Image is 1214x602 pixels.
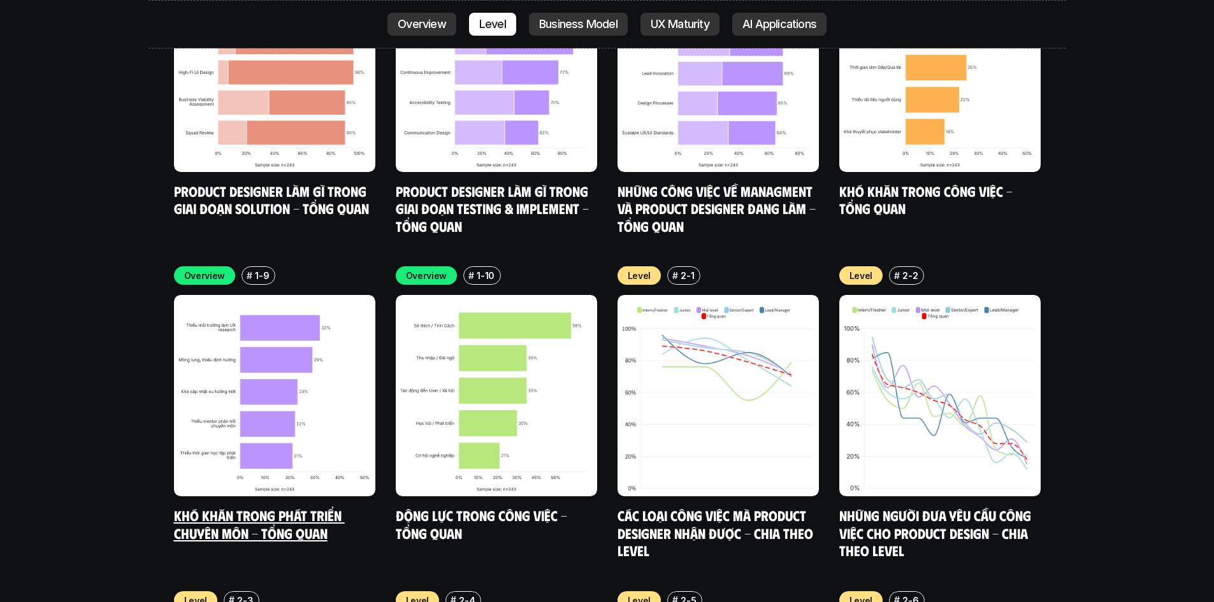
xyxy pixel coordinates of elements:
[640,13,719,36] a: UX Maturity
[529,13,628,36] a: Business Model
[849,269,873,282] p: Level
[396,506,570,541] a: Động lực trong công việc - Tổng quan
[742,18,816,31] p: AI Applications
[628,269,651,282] p: Level
[894,271,900,280] h6: #
[539,18,618,31] p: Business Model
[839,506,1034,559] a: Những người đưa yêu cầu công việc cho Product Design - Chia theo Level
[396,182,592,234] a: Product Designer làm gì trong giai đoạn Testing & Implement - Tổng quan
[255,269,269,282] p: 1-9
[479,18,506,31] p: Level
[732,13,827,36] a: AI Applications
[468,271,474,280] h6: #
[902,269,918,282] p: 2-2
[477,269,495,282] p: 1-10
[672,271,678,280] h6: #
[387,13,456,36] a: Overview
[406,269,447,282] p: Overview
[651,18,709,31] p: UX Maturity
[174,506,345,541] a: Khó khăn trong phát triển chuyên môn - Tổng quan
[184,269,226,282] p: Overview
[469,13,516,36] a: Level
[681,269,694,282] p: 2-1
[174,182,370,217] a: Product Designer làm gì trong giai đoạn Solution - Tổng quan
[398,18,446,31] p: Overview
[618,182,819,234] a: Những công việc về Managment và Product Designer đang làm - Tổng quan
[618,506,816,559] a: Các loại công việc mà Product Designer nhận được - Chia theo Level
[247,271,252,280] h6: #
[839,182,1016,217] a: Khó khăn trong công việc - Tổng quan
